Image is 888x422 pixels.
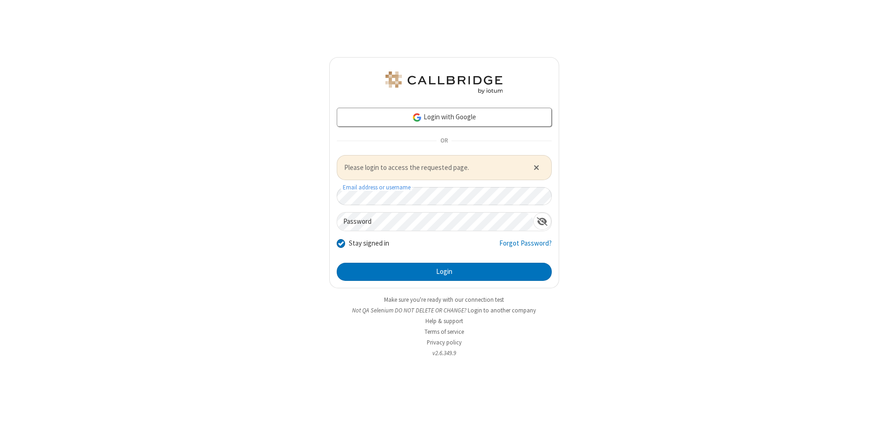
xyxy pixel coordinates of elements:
label: Stay signed in [349,238,389,249]
div: Show password [533,213,551,230]
a: Login with Google [337,108,552,126]
img: QA Selenium DO NOT DELETE OR CHANGE [384,71,504,94]
a: Forgot Password? [499,238,552,256]
img: google-icon.png [412,112,422,123]
span: OR [437,134,451,147]
button: Close alert [529,161,544,175]
input: Password [337,213,533,231]
button: Login to another company [468,306,536,315]
input: Email address or username [337,187,552,205]
li: v2.6.349.9 [329,349,559,357]
a: Privacy policy [427,338,462,346]
a: Terms of service [424,328,464,336]
a: Make sure you're ready with our connection test [384,296,504,304]
li: Not QA Selenium DO NOT DELETE OR CHANGE? [329,306,559,315]
span: Please login to access the requested page. [344,162,522,173]
a: Help & support [425,317,463,325]
button: Login [337,263,552,281]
